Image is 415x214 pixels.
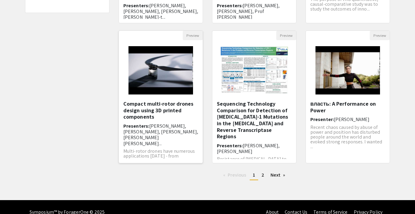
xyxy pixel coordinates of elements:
[228,172,246,178] span: Previous
[276,31,296,40] button: Preview
[212,30,296,163] div: Open Presentation <p>Sequencing Technology Comparison for Detection of HIV-1 Mutations in the Pro...
[306,30,390,163] div: Open Presentation <p>власть: A Performance on Power</p>
[370,31,390,40] button: Preview
[217,142,280,155] span: [PERSON_NAME], [PERSON_NAME]
[261,172,264,178] span: 2
[123,101,198,120] h5: Compact multi-rotor drones design using 3D printed components
[123,149,198,168] p: Multi-rotor drones have numerous applications [DATE] - from videography to vaccine delivery - and...
[217,3,292,20] h6: Presenters:
[123,2,198,20] span: [PERSON_NAME], [PERSON_NAME], [PERSON_NAME], [PERSON_NAME]-t...
[183,31,203,40] button: Preview
[119,171,390,180] ul: Pagination
[268,171,288,180] a: Next page
[5,187,26,209] iframe: Chat
[214,40,295,101] img: <p>Sequencing Technology Comparison for Detection of HIV-1 Mutations in the Protease and Reverse ...
[310,117,385,122] h6: Presenter:
[217,156,287,177] span: Resistance of [MEDICAL_DATA] to antiretroviral drugs is the most common cause for therapeutic fai...
[119,30,203,163] div: Open Presentation <p>Compact multi-rotor drones design using 3D printed components</p>
[334,116,369,123] span: [PERSON_NAME]
[217,143,292,154] h6: Presenters:
[217,2,280,20] span: [PERSON_NAME], [PERSON_NAME], Prof [PERSON_NAME]
[123,3,198,20] h6: Presenters:
[217,101,292,140] h5: Sequencing Technology Comparison for Detection of [MEDICAL_DATA]-1 Mutations in the [MEDICAL_DATA...
[123,123,198,146] h6: Presenters:
[309,40,386,101] img: <p>власть: A Performance on Power</p>
[122,40,199,101] img: <p>Compact multi-rotor drones design using 3D printed components</p>
[310,101,385,113] h5: власть: A Performance on Power
[253,172,255,178] span: 1
[310,125,385,149] p: Recent chaos caused by abuse of power and position has disturbed people around the world and evok...
[123,123,198,147] span: [PERSON_NAME], [PERSON_NAME], [PERSON_NAME], [PERSON_NAME] [PERSON_NAME]...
